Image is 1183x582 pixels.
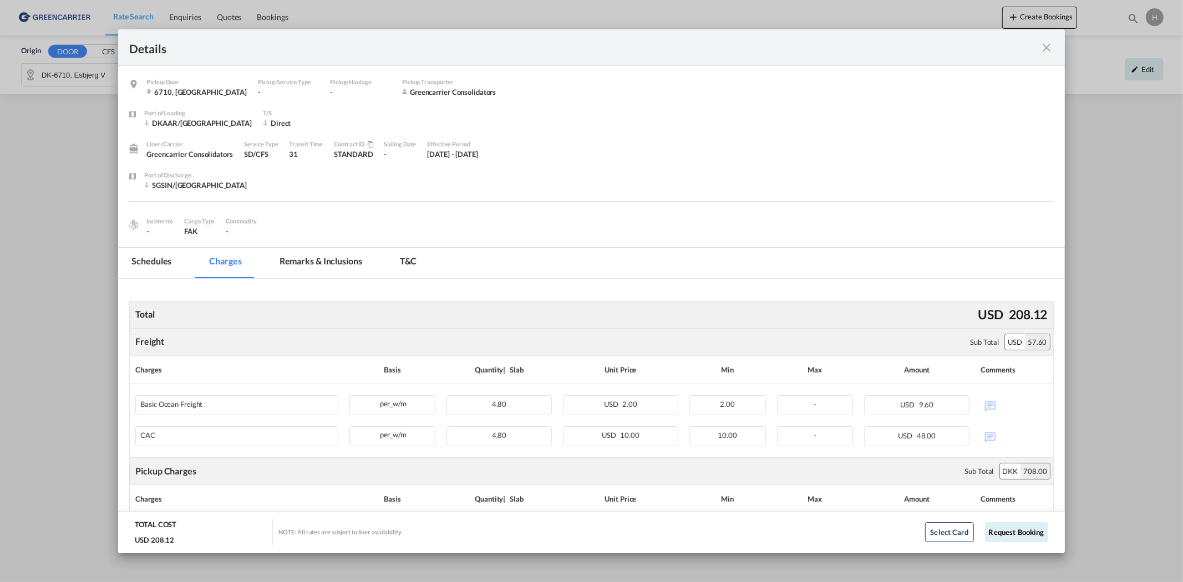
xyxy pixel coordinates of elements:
div: Direct [263,118,352,128]
div: Transit Time [290,139,323,149]
div: Basic Ocean Freight [140,400,202,409]
div: Contract / Rate Agreement / Tariff / Spot Pricing Reference Number [334,139,373,149]
div: CAC [140,431,155,440]
div: SGSIN/Singapore [144,180,247,190]
span: - [226,227,229,236]
md-pagination-wrapper: Use the left and right arrow keys to navigate between tabs [118,248,441,278]
span: 4.80 [492,400,507,409]
md-tab-item: Schedules [118,248,185,278]
div: - [330,87,391,97]
div: Sub Total [964,466,993,476]
th: Comments [975,356,1053,384]
span: - [814,400,816,409]
img: cargo.png [128,218,140,231]
div: Commodity [226,216,256,226]
div: per_w/m [350,427,435,441]
button: Select Card [925,522,974,542]
div: Sub Total [970,337,999,347]
span: USD [898,431,915,440]
div: Liner/Carrier [146,139,232,149]
div: 57.60 [1025,334,1050,350]
md-icon: icon-content-copy [364,141,373,148]
span: 10.00 [718,431,737,440]
div: Pickup Charges [135,465,196,477]
span: 9.60 [919,400,934,409]
span: 48.00 [917,431,936,440]
md-tab-item: Charges [196,248,255,278]
div: Amount [864,361,969,378]
div: DKAAR/Aarhus [144,118,252,128]
div: 6710 , Denmark [146,87,247,97]
div: DKK [1000,463,1021,479]
div: Pickup Transporter [402,77,496,87]
div: Amount [864,491,969,507]
span: USD [900,400,917,409]
div: Quantity | Slab [446,491,552,507]
span: SD/CFS [244,150,268,159]
div: USD [1005,334,1025,350]
div: No Comments Available [981,395,1047,415]
div: Basis [349,361,435,378]
div: TOTAL COST [135,519,176,535]
div: NOTE: All rates are subject to liner availability [278,528,402,536]
div: Incoterms [146,216,173,226]
span: USD [604,400,621,409]
div: Cargo Type [184,216,215,226]
div: Unit Price [563,361,678,378]
span: 4.80 [492,431,507,440]
div: Max [777,491,854,507]
div: per_w/m [350,396,435,410]
div: Max [777,361,854,378]
div: Pickup Door [146,77,247,87]
div: Charges [135,361,338,378]
md-tab-item: T&C [387,248,430,278]
div: Freight [135,335,164,348]
div: No Comments Available [981,426,1047,446]
span: - [814,431,816,440]
div: - [146,226,173,236]
div: Basis [349,491,435,507]
span: USD [602,431,619,440]
div: Min [689,361,766,378]
div: 1 Sep 2025 - 31 Oct 2025 [427,149,478,159]
div: Pickup Service Type [258,77,319,87]
div: Greencarrier Consolidators [146,149,232,159]
div: Effective Period [427,139,478,149]
div: 208.12 [1006,303,1050,326]
div: 708.00 [1020,463,1049,479]
button: Request Booking [985,522,1048,542]
div: Greencarrier Consolidators [402,87,496,97]
div: Sailing Date [384,139,417,149]
div: - [384,149,417,159]
div: FAK [184,226,215,236]
div: Pickup Haulage [330,77,391,87]
div: USD 208.12 [135,535,174,545]
div: STANDARD [334,139,384,170]
div: Unit Price [563,491,678,507]
th: Comments [975,485,1053,513]
span: 2.00 [720,400,735,409]
span: 2.00 [623,400,638,409]
md-dialog: Pickup Door ... [118,29,1064,553]
div: Port of Loading [144,108,252,118]
div: Charges [135,491,338,507]
div: - [258,87,319,97]
div: Quantity | Slab [446,361,552,378]
div: STANDARD [334,149,373,159]
div: Service Type [244,139,278,149]
div: Min [689,491,766,507]
span: 10.00 [621,431,640,440]
div: Port of Discharge [144,170,247,180]
div: 31 [290,149,323,159]
div: USD [976,303,1007,326]
div: T/S [263,108,352,118]
div: Total [133,305,158,323]
md-tab-item: Remarks & Inclusions [266,248,375,278]
md-icon: icon-close fg-AAA8AD m-0 cursor [1040,41,1054,54]
div: Details [129,40,961,54]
